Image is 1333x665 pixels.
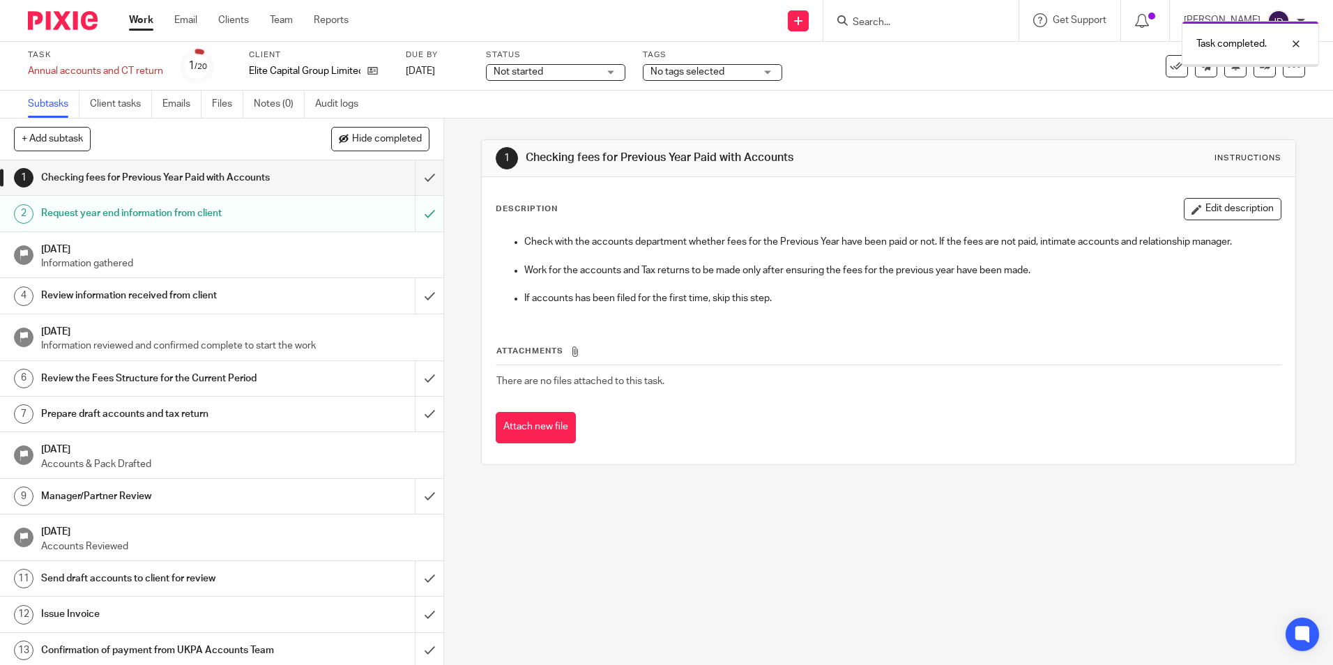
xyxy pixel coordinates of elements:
[486,49,625,61] label: Status
[41,239,430,257] h1: [DATE]
[41,457,430,471] p: Accounts & Pack Drafted
[41,257,430,270] p: Information gathered
[496,147,518,169] div: 1
[195,63,207,70] small: /20
[41,203,281,224] h1: Request year end information from client
[643,49,782,61] label: Tags
[41,604,281,625] h1: Issue Invoice
[524,235,1280,249] p: Check with the accounts department whether fees for the Previous Year have been paid or not. If t...
[526,151,918,165] h1: Checking fees for Previous Year Paid with Accounts
[41,540,430,553] p: Accounts Reviewed
[524,263,1280,277] p: Work for the accounts and Tax returns to be made only after ensuring the fees for the previous ye...
[14,204,33,224] div: 2
[14,404,33,424] div: 7
[14,487,33,506] div: 9
[14,605,33,625] div: 12
[41,285,281,306] h1: Review information received from client
[14,569,33,588] div: 11
[129,13,153,27] a: Work
[162,91,201,118] a: Emails
[496,376,664,386] span: There are no files attached to this task.
[212,91,243,118] a: Files
[352,134,422,145] span: Hide completed
[41,321,430,339] h1: [DATE]
[314,13,349,27] a: Reports
[270,13,293,27] a: Team
[406,66,435,76] span: [DATE]
[249,64,360,78] p: Elite Capital Group Limited
[315,91,369,118] a: Audit logs
[1214,153,1281,164] div: Instructions
[496,204,558,215] p: Description
[254,91,305,118] a: Notes (0)
[14,641,33,660] div: 13
[28,91,79,118] a: Subtasks
[496,412,576,443] button: Attach new file
[41,167,281,188] h1: Checking fees for Previous Year Paid with Accounts
[1196,37,1267,51] p: Task completed.
[41,486,281,507] h1: Manager/Partner Review
[14,369,33,388] div: 6
[494,67,543,77] span: Not started
[188,58,207,74] div: 1
[41,521,430,539] h1: [DATE]
[331,127,429,151] button: Hide completed
[650,67,724,77] span: No tags selected
[41,439,430,457] h1: [DATE]
[249,49,388,61] label: Client
[14,286,33,306] div: 4
[41,339,430,353] p: Information reviewed and confirmed complete to start the work
[406,49,469,61] label: Due by
[1267,10,1290,32] img: svg%3E
[218,13,249,27] a: Clients
[41,640,281,661] h1: Confirmation of payment from UKPA Accounts Team
[41,404,281,425] h1: Prepare draft accounts and tax return
[28,11,98,30] img: Pixie
[28,49,163,61] label: Task
[14,168,33,188] div: 1
[14,127,91,151] button: + Add subtask
[174,13,197,27] a: Email
[28,64,163,78] div: Annual accounts and CT return
[41,368,281,389] h1: Review the Fees Structure for the Current Period
[1184,198,1281,220] button: Edit description
[496,347,563,355] span: Attachments
[41,568,281,589] h1: Send draft accounts to client for review
[90,91,152,118] a: Client tasks
[524,291,1280,305] p: If accounts has been filed for the first time, skip this step.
